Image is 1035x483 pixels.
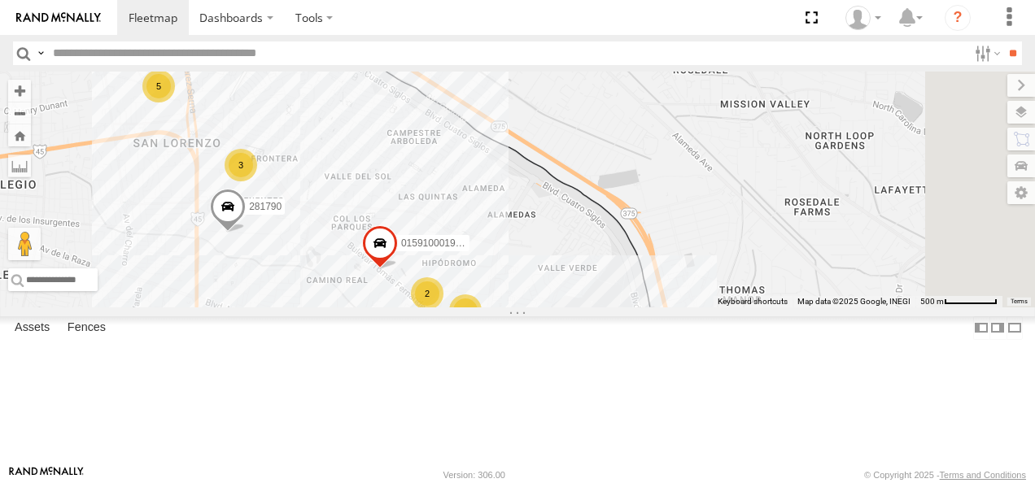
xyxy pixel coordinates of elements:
[940,470,1026,480] a: Terms and Conditions
[401,238,483,250] span: 015910001985509
[718,296,788,307] button: Keyboard shortcuts
[411,277,443,310] div: 2
[973,316,989,340] label: Dock Summary Table to the Left
[9,467,84,483] a: Visit our Website
[225,149,257,181] div: 3
[7,316,58,339] label: Assets
[8,154,31,177] label: Measure
[34,41,47,65] label: Search Query
[8,80,31,102] button: Zoom in
[8,228,41,260] button: Drag Pegman onto the map to open Street View
[1007,181,1035,204] label: Map Settings
[16,12,101,24] img: rand-logo.svg
[968,41,1003,65] label: Search Filter Options
[915,296,1002,307] button: Map Scale: 500 m per 62 pixels
[1011,298,1028,305] a: Terms (opens in new tab)
[945,5,971,31] i: ?
[1007,316,1023,340] label: Hide Summary Table
[840,6,887,30] div: Omar Miranda
[8,102,31,124] button: Zoom out
[864,470,1026,480] div: © Copyright 2025 -
[249,201,282,212] span: 281790
[443,470,505,480] div: Version: 306.00
[797,297,911,306] span: Map data ©2025 Google, INEGI
[8,124,31,146] button: Zoom Home
[920,297,944,306] span: 500 m
[59,316,114,339] label: Fences
[989,316,1006,340] label: Dock Summary Table to the Right
[449,294,482,327] div: 3
[142,70,175,102] div: 5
